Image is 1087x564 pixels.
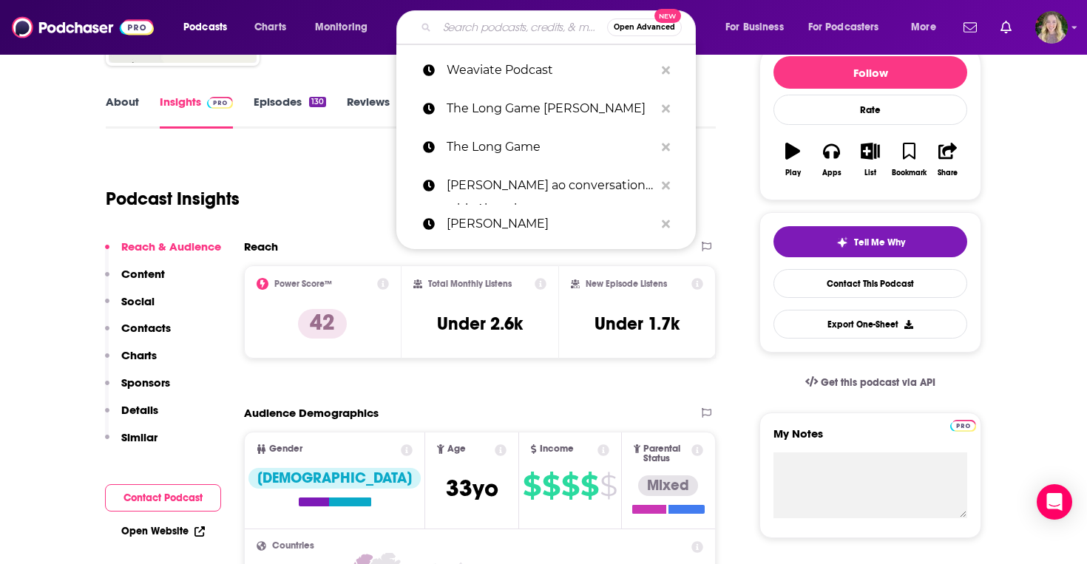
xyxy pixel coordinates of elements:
[1035,11,1068,44] span: Logged in as lauren19365
[447,51,654,89] p: Weaviate Podcast
[725,17,784,38] span: For Business
[105,321,171,348] button: Contacts
[437,16,607,39] input: Search podcasts, credits, & more...
[245,16,295,39] a: Charts
[105,348,157,376] button: Charts
[447,166,654,205] p: alejandro ao conversations with Ai engineers
[793,364,947,401] a: Get this podcast via API
[428,279,512,289] h2: Total Monthly Listens
[890,133,928,186] button: Bookmark
[105,484,221,512] button: Contact Podcast
[244,406,379,420] h2: Audience Demographics
[410,10,710,44] div: Search podcasts, credits, & more...
[715,16,802,39] button: open menu
[540,444,574,454] span: Income
[207,97,233,109] img: Podchaser Pro
[121,267,165,281] p: Content
[799,16,901,39] button: open menu
[105,403,158,430] button: Details
[269,444,302,454] span: Gender
[105,267,165,294] button: Content
[864,169,876,177] div: List
[121,321,171,335] p: Contacts
[105,239,221,267] button: Reach & Audience
[995,15,1017,40] a: Show notifications dropdown
[396,51,696,89] a: Weaviate Podcast
[396,89,696,128] a: The Long Game [PERSON_NAME]
[447,444,466,454] span: Age
[851,133,890,186] button: List
[950,420,976,432] img: Podchaser Pro
[447,205,654,243] p: alejandro ao
[437,313,523,335] h3: Under 2.6k
[580,474,598,497] span: $
[106,95,139,129] a: About
[958,15,983,40] a: Show notifications dropdown
[396,166,696,205] a: [PERSON_NAME] ao conversations with Ai engineers
[248,468,421,489] div: [DEMOGRAPHIC_DATA]
[523,474,541,497] span: $
[1035,11,1068,44] img: User Profile
[160,95,233,129] a: InsightsPodchaser Pro
[298,309,347,339] p: 42
[643,444,688,463] span: Parental Status
[892,169,927,177] div: Bookmark
[121,525,205,537] a: Open Website
[121,294,155,308] p: Social
[396,128,696,166] a: The Long Game
[274,279,332,289] h2: Power Score™
[106,188,240,210] h1: Podcast Insights
[542,474,560,497] span: $
[105,376,170,403] button: Sponsors
[244,239,278,254] h2: Reach
[105,294,155,322] button: Social
[812,133,850,186] button: Apps
[785,169,801,177] div: Play
[254,95,326,129] a: Episodes130
[396,205,696,243] a: [PERSON_NAME]
[447,128,654,166] p: The Long Game
[854,237,905,248] span: Tell Me Why
[808,17,879,38] span: For Podcasters
[654,9,681,23] span: New
[773,427,967,452] label: My Notes
[561,474,579,497] span: $
[121,376,170,390] p: Sponsors
[309,97,326,107] div: 130
[911,17,936,38] span: More
[446,474,498,503] span: 33 yo
[1035,11,1068,44] button: Show profile menu
[254,17,286,38] span: Charts
[347,95,390,129] a: Reviews
[901,16,955,39] button: open menu
[821,376,935,389] span: Get this podcast via API
[305,16,387,39] button: open menu
[638,475,698,496] div: Mixed
[272,541,314,551] span: Countries
[12,13,154,41] img: Podchaser - Follow, Share and Rate Podcasts
[586,279,667,289] h2: New Episode Listens
[773,310,967,339] button: Export One-Sheet
[929,133,967,186] button: Share
[121,403,158,417] p: Details
[595,313,680,335] h3: Under 1.7k
[773,56,967,89] button: Follow
[600,474,617,497] span: $
[773,226,967,257] button: tell me why sparkleTell Me Why
[773,95,967,125] div: Rate
[607,18,682,36] button: Open AdvancedNew
[822,169,842,177] div: Apps
[173,16,246,39] button: open menu
[950,418,976,432] a: Pro website
[938,169,958,177] div: Share
[447,89,654,128] p: The Long Game elijah
[121,348,157,362] p: Charts
[1037,484,1072,520] div: Open Intercom Messenger
[773,269,967,298] a: Contact This Podcast
[836,237,848,248] img: tell me why sparkle
[121,239,221,254] p: Reach & Audience
[121,430,158,444] p: Similar
[773,133,812,186] button: Play
[183,17,227,38] span: Podcasts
